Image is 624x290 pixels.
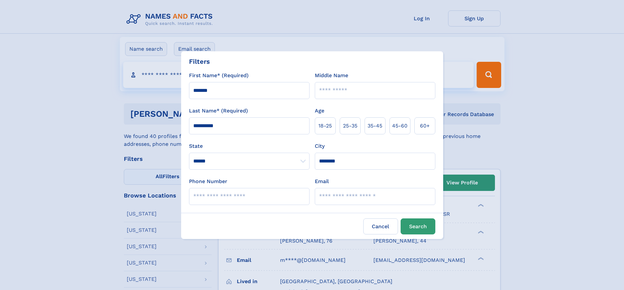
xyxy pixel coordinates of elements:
label: Age [315,107,324,115]
label: City [315,142,325,150]
label: Cancel [363,218,398,234]
span: 45‑60 [392,122,407,130]
div: Filters [189,57,210,66]
span: 25‑35 [343,122,357,130]
span: 18‑25 [318,122,332,130]
span: 35‑45 [368,122,382,130]
label: First Name* (Required) [189,72,249,79]
label: Email [315,178,329,185]
label: Middle Name [315,72,348,79]
span: 60+ [420,122,430,130]
label: Phone Number [189,178,227,185]
button: Search [401,218,435,234]
label: State [189,142,310,150]
label: Last Name* (Required) [189,107,248,115]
